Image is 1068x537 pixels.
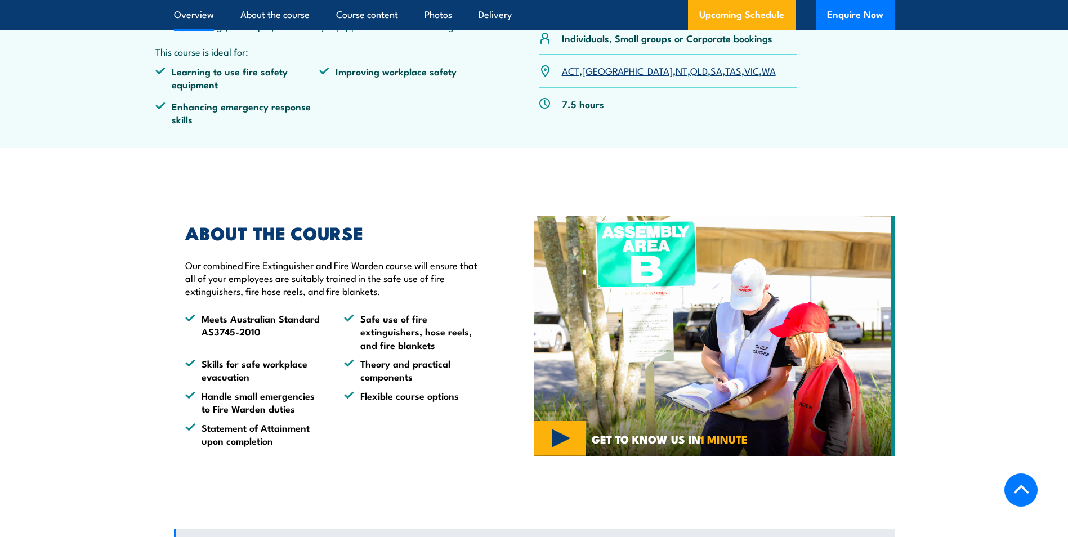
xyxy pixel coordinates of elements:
li: Theory and practical components [344,357,482,383]
li: Enhancing emergency response skills [155,100,320,126]
li: Flexible course options [344,389,482,415]
p: Our combined Fire Extinguisher and Fire Warden course will ensure that all of your employees are ... [185,258,482,298]
li: Safe use of fire extinguishers, hose reels, and fire blankets [344,312,482,351]
li: Skills for safe workplace evacuation [185,357,324,383]
a: ACT [562,64,579,77]
a: QLD [690,64,708,77]
a: NT [676,64,687,77]
li: Handle small emergencies to Fire Warden duties [185,389,324,415]
a: VIC [744,64,759,77]
a: TAS [725,64,741,77]
a: WA [762,64,776,77]
li: Meets Australian Standard AS3745-2010 [185,312,324,351]
a: [GEOGRAPHIC_DATA] [582,64,673,77]
span: GET TO KNOW US IN [592,434,748,444]
p: Individuals, Small groups or Corporate bookings [562,32,772,44]
p: This course is ideal for: [155,45,484,58]
h2: ABOUT THE COURSE [185,225,482,240]
p: , , , , , , , [562,64,776,77]
li: Statement of Attainment upon completion [185,421,324,447]
strong: 1 MINUTE [700,431,748,447]
p: 7.5 hours [562,97,604,110]
li: Improving workplace safety [319,65,484,91]
li: Learning to use fire safety equipment [155,65,320,91]
img: Fire Warden and Chief Fire Warden Training [534,216,895,456]
a: SA [710,64,722,77]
